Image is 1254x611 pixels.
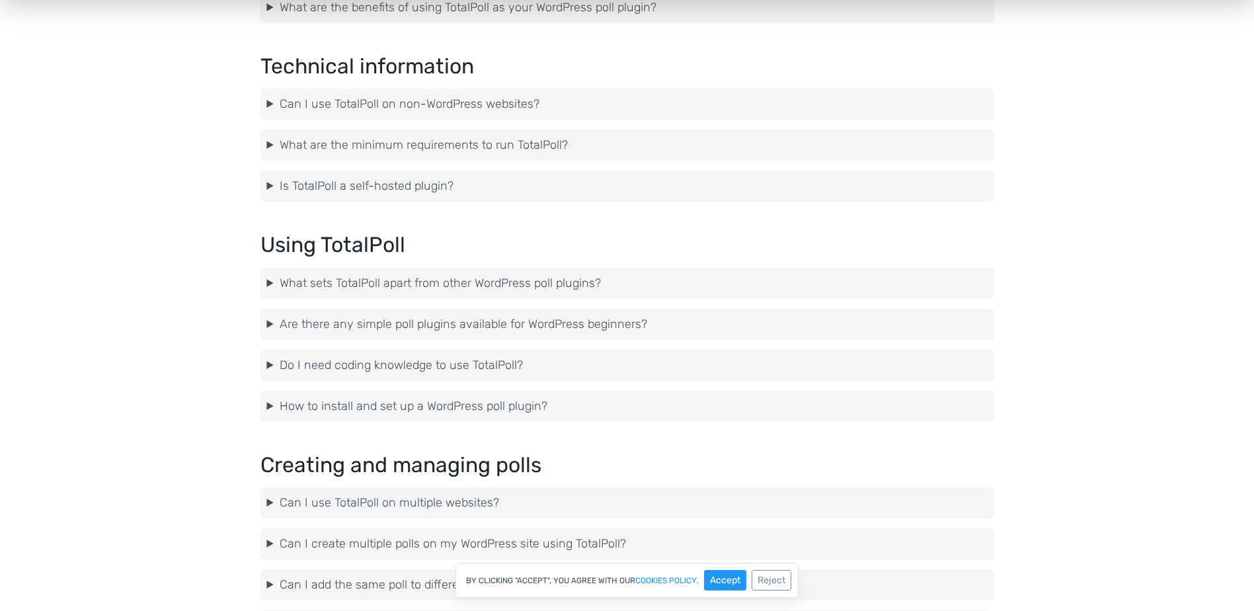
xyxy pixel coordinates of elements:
[752,570,791,591] button: Reject
[267,136,988,154] summary: What are the minimum requirements to run TotalPoll?
[267,356,988,374] summary: Do I need coding knowledge to use TotalPoll?
[267,95,988,113] summary: Can I use TotalPoll on non-WordPress websites?
[267,177,988,195] summary: Is TotalPoll a self-hosted plugin?
[267,315,988,333] summary: Are there any simple poll plugins available for WordPress beginners?
[267,274,988,292] summary: What sets TotalPoll apart from other WordPress poll plugins?
[267,535,988,553] summary: Can I create multiple polls on my WordPress site using TotalPoll?
[455,563,799,598] div: By clicking "Accept", you agree with our .
[267,397,988,415] summary: How to install and set up a WordPress poll plugin?
[635,577,697,585] a: cookies policy
[260,55,994,78] h2: Technical information
[267,494,988,512] summary: Can I use TotalPoll on multiple websites?
[704,570,746,591] button: Accept
[260,454,994,477] h2: Creating and managing polls
[260,233,994,257] h2: Using TotalPoll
